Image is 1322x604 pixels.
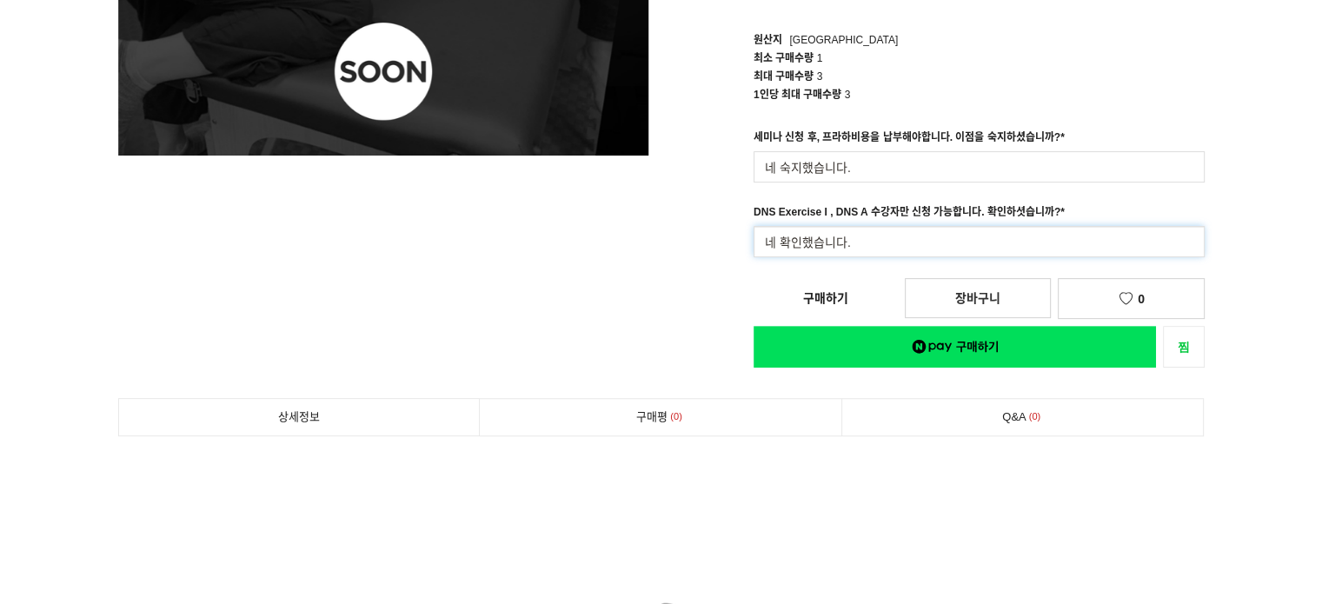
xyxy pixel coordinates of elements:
[817,52,823,64] span: 1
[754,34,782,46] span: 원산지
[754,70,814,83] span: 최대 구매수량
[119,399,480,435] a: 상세정보
[754,129,1065,151] div: 세미나 신청 후, 프라하비용을 납부해야합니다. 이점을 숙지하셨습니까?
[754,203,1065,226] div: DNS Exercise I , DNS A 수강자만 신청 가능합니다. 확인하셧습니까?
[1026,408,1044,426] span: 0
[754,279,898,317] a: 구매하기
[842,399,1204,435] a: Q&A0
[845,89,851,101] span: 3
[754,151,1205,183] input: 필수입력
[754,326,1156,368] a: 새창
[817,70,823,83] span: 3
[1058,278,1204,319] a: 0
[1163,326,1205,368] a: 새창
[668,408,685,426] span: 0
[754,226,1205,257] input: 필수입력
[754,89,841,101] span: 1인당 최대 구매수량
[480,399,841,435] a: 구매평0
[1138,292,1145,306] span: 0
[905,278,1051,318] a: 장바구니
[754,52,814,64] span: 최소 구매수량
[789,34,898,46] span: [GEOGRAPHIC_DATA]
